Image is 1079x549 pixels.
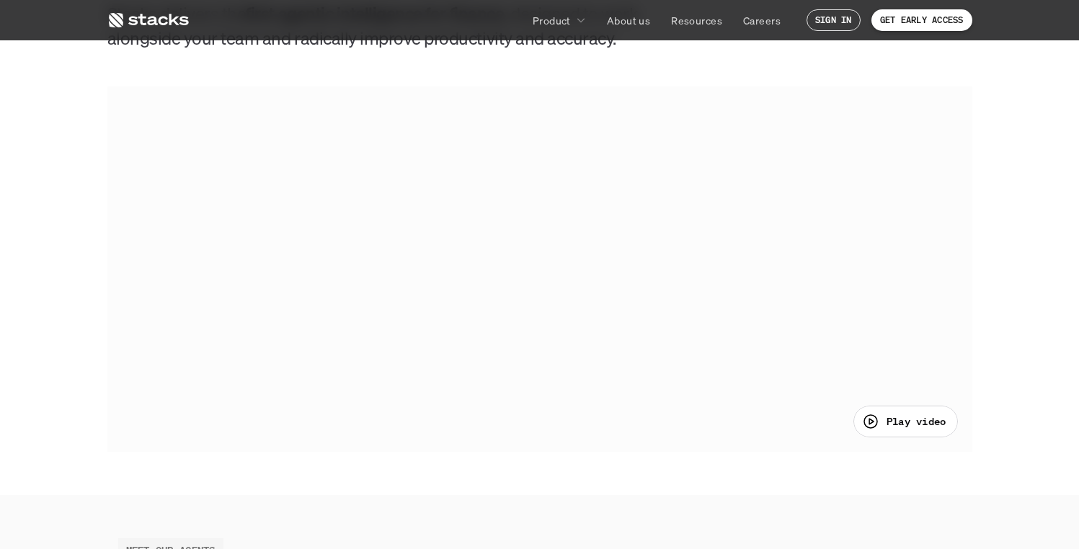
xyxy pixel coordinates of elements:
[734,7,789,33] a: Careers
[533,13,571,28] p: Product
[671,13,722,28] p: Resources
[662,7,731,33] a: Resources
[880,15,964,25] p: GET EARLY ACCESS
[807,9,861,31] a: SIGN IN
[743,13,781,28] p: Careers
[607,13,650,28] p: About us
[598,7,659,33] a: About us
[887,414,946,429] p: Play video
[815,15,852,25] p: SIGN IN
[871,9,972,31] a: GET EARLY ACCESS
